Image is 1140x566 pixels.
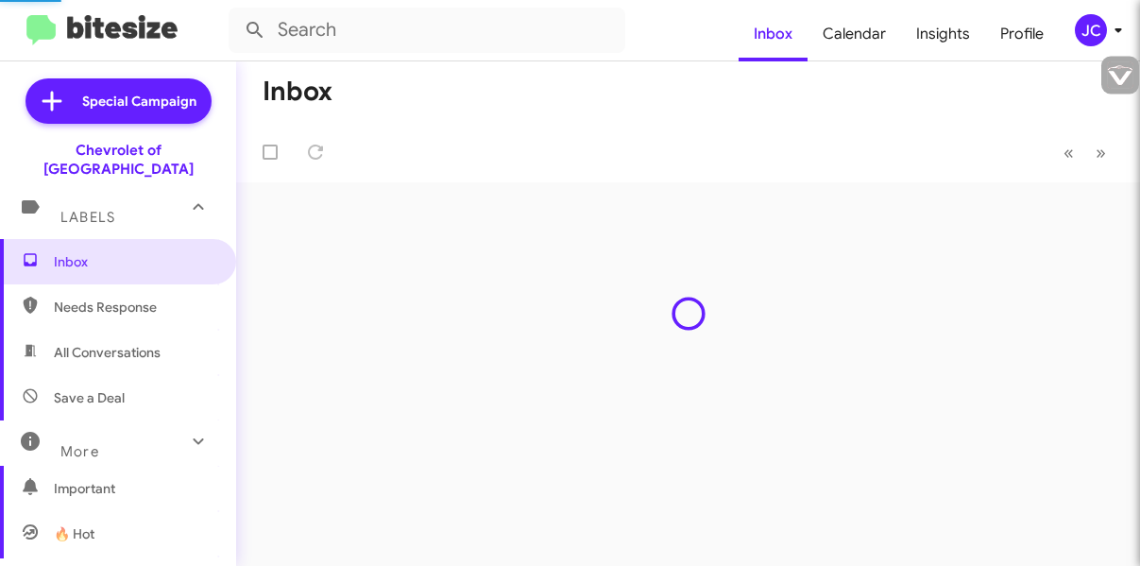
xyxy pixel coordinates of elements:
[263,77,332,107] h1: Inbox
[54,343,161,362] span: All Conversations
[985,7,1059,61] a: Profile
[54,252,214,271] span: Inbox
[26,78,212,124] a: Special Campaign
[54,388,125,407] span: Save a Deal
[901,7,985,61] a: Insights
[1053,133,1117,172] nav: Page navigation example
[1059,14,1119,46] button: JC
[54,479,214,498] span: Important
[1075,14,1107,46] div: JC
[739,7,808,61] a: Inbox
[1096,141,1106,164] span: »
[54,298,214,317] span: Needs Response
[60,443,99,460] span: More
[82,92,196,111] span: Special Campaign
[1084,133,1117,172] button: Next
[60,209,115,226] span: Labels
[808,7,901,61] a: Calendar
[1052,133,1085,172] button: Previous
[229,8,625,53] input: Search
[54,524,94,543] span: 🔥 Hot
[1063,141,1074,164] span: «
